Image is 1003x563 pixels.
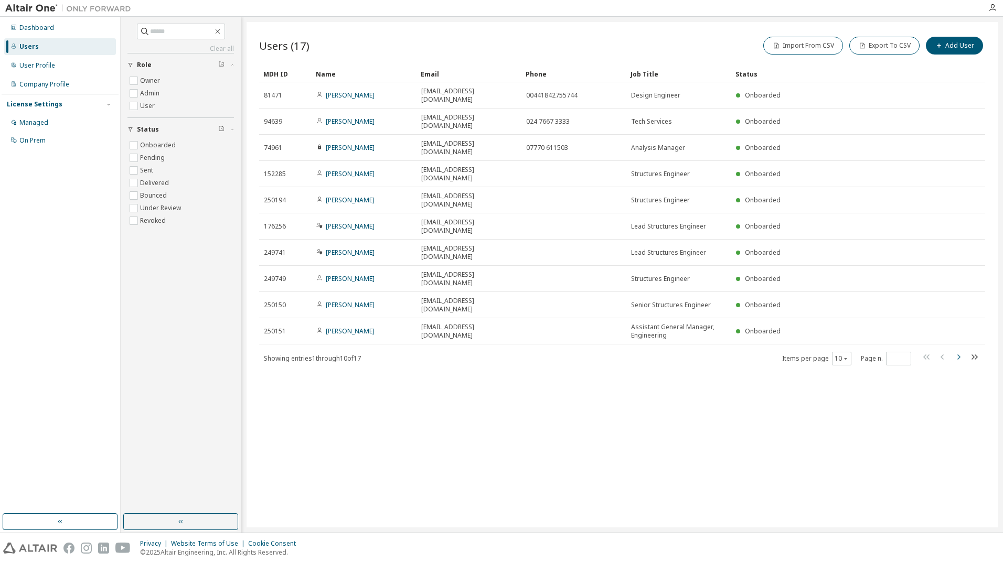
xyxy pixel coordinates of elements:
span: Onboarded [745,143,781,152]
div: Job Title [631,66,727,82]
div: Managed [19,118,48,127]
p: © 2025 Altair Engineering, Inc. All Rights Reserved. [140,548,302,557]
div: Status [735,66,931,82]
button: Status [127,118,234,141]
label: Delivered [140,177,171,189]
span: [EMAIL_ADDRESS][DOMAIN_NAME] [421,166,517,182]
div: Dashboard [19,24,54,32]
span: [EMAIL_ADDRESS][DOMAIN_NAME] [421,323,517,340]
span: [EMAIL_ADDRESS][DOMAIN_NAME] [421,113,517,130]
label: Admin [140,87,162,100]
span: Tech Services [631,117,672,126]
span: 07770 611503 [526,144,568,152]
label: Sent [140,164,155,177]
span: Design Engineer [631,91,680,100]
a: [PERSON_NAME] [326,169,375,178]
div: On Prem [19,136,46,145]
span: [EMAIL_ADDRESS][DOMAIN_NAME] [421,87,517,104]
img: facebook.svg [63,543,74,554]
span: Page n. [861,352,911,365]
span: 152285 [264,170,286,178]
img: instagram.svg [81,543,92,554]
button: Import From CSV [763,37,843,55]
span: 250150 [264,301,286,309]
span: Status [137,125,159,134]
a: [PERSON_NAME] [326,117,375,126]
a: [PERSON_NAME] [326,196,375,204]
span: Clear filter [218,61,225,69]
span: 81471 [264,91,282,100]
span: Assistant General Manager, Engineering [631,323,727,340]
div: Phone [526,66,622,82]
span: Items per page [782,352,851,365]
img: youtube.svg [115,543,131,554]
button: Add User [926,37,983,55]
span: 94639 [264,117,282,126]
span: Onboarded [745,274,781,283]
a: [PERSON_NAME] [326,143,375,152]
span: Users (17) [259,38,310,53]
span: 249749 [264,275,286,283]
span: [EMAIL_ADDRESS][DOMAIN_NAME] [421,218,517,235]
span: Onboarded [745,327,781,335]
span: Clear filter [218,125,225,134]
span: Structures Engineer [631,196,690,204]
div: Privacy [140,539,171,548]
div: Company Profile [19,80,69,89]
button: 10 [835,354,849,363]
div: MDH ID [263,66,307,82]
img: linkedin.svg [98,543,109,554]
span: 00441842755744 [526,91,578,100]
span: Onboarded [745,91,781,100]
span: 74961 [264,144,282,152]
span: Showing entries 1 through 10 of 17 [264,354,361,363]
a: [PERSON_NAME] [326,248,375,257]
div: Name [316,66,412,82]
label: User [140,100,157,112]
label: Onboarded [140,139,178,151]
a: Clear all [127,45,234,53]
span: Role [137,61,152,69]
div: Cookie Consent [248,539,302,548]
span: Analysis Manager [631,144,685,152]
span: [EMAIL_ADDRESS][DOMAIN_NAME] [421,270,517,287]
span: [EMAIL_ADDRESS][DOMAIN_NAME] [421,192,517,209]
div: Email [421,66,517,82]
span: [EMAIL_ADDRESS][DOMAIN_NAME] [421,297,517,313]
span: Onboarded [745,300,781,309]
span: [EMAIL_ADDRESS][DOMAIN_NAME] [421,244,517,261]
span: 176256 [264,222,286,231]
button: Export To CSV [849,37,920,55]
label: Bounced [140,189,169,202]
span: Onboarded [745,248,781,257]
button: Role [127,53,234,77]
span: Structures Engineer [631,170,690,178]
label: Revoked [140,214,168,227]
a: [PERSON_NAME] [326,222,375,231]
label: Owner [140,74,162,87]
div: License Settings [7,100,62,109]
span: Onboarded [745,117,781,126]
div: Users [19,42,39,51]
span: Onboarded [745,169,781,178]
span: Lead Structures Engineer [631,248,706,257]
span: 249741 [264,248,286,257]
img: altair_logo.svg [3,543,57,554]
a: [PERSON_NAME] [326,91,375,100]
label: Pending [140,151,167,164]
span: Onboarded [745,196,781,204]
span: 250194 [264,196,286,204]
a: [PERSON_NAME] [326,300,375,309]
a: [PERSON_NAME] [326,274,375,283]
span: Structures Engineer [631,275,690,283]
a: [PERSON_NAME] [326,327,375,335]
img: Altair One [5,3,136,14]
span: Lead Structures Engineer [631,222,706,231]
label: Under Review [140,202,183,214]
div: User Profile [19,61,55,70]
span: Senior Structures Engineer [631,301,711,309]
span: [EMAIL_ADDRESS][DOMAIN_NAME] [421,139,517,156]
span: 024 7667 3333 [526,117,570,126]
span: 250151 [264,327,286,335]
div: Website Terms of Use [171,539,248,548]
